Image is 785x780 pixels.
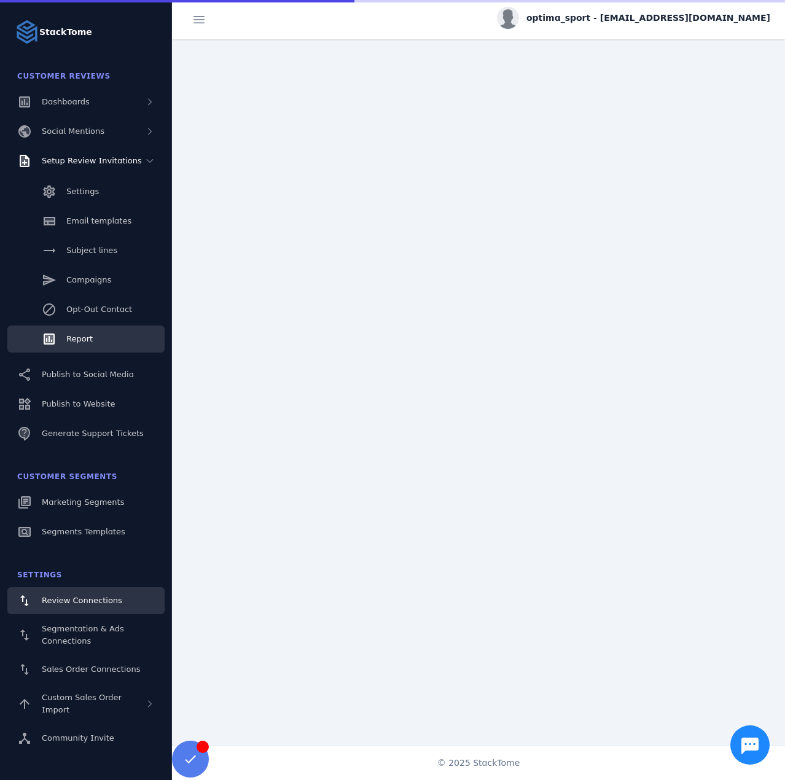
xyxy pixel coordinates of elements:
a: Opt-Out Contact [7,296,165,323]
span: © 2025 StackTome [437,757,520,770]
a: Community Invite [7,725,165,752]
span: Settings [17,571,62,579]
a: Report [7,326,165,353]
span: Publish to Social Media [42,370,134,379]
a: Settings [7,178,165,205]
span: Customer Reviews [17,72,111,80]
a: Marketing Segments [7,489,165,516]
span: Generate Support Tickets [42,429,144,438]
button: optima_sport - [EMAIL_ADDRESS][DOMAIN_NAME] [497,7,770,29]
span: Report [66,334,93,343]
a: Subject lines [7,237,165,264]
span: Customer Segments [17,472,117,481]
a: Publish to Social Media [7,361,165,388]
span: Setup Review Invitations [42,156,142,165]
span: Segmentation & Ads Connections [42,624,124,645]
span: Settings [66,187,99,196]
span: Social Mentions [42,127,104,136]
img: profile.jpg [497,7,519,29]
a: Generate Support Tickets [7,420,165,447]
a: Segmentation & Ads Connections [7,617,165,653]
span: Publish to Website [42,399,115,408]
span: Subject lines [66,246,117,255]
span: Email templates [66,216,131,225]
a: Publish to Website [7,391,165,418]
span: Community Invite [42,733,114,743]
span: Marketing Segments [42,497,124,507]
span: Dashboards [42,97,90,106]
img: Logo image [15,20,39,44]
a: Sales Order Connections [7,656,165,683]
strong: StackTome [39,26,92,39]
span: Review Connections [42,596,122,605]
a: Review Connections [7,587,165,614]
a: Segments Templates [7,518,165,545]
span: Sales Order Connections [42,665,140,674]
span: Segments Templates [42,527,125,536]
span: Campaigns [66,275,111,284]
span: Custom Sales Order Import [42,693,122,714]
span: optima_sport - [EMAIL_ADDRESS][DOMAIN_NAME] [526,12,770,25]
a: Campaigns [7,267,165,294]
span: Opt-Out Contact [66,305,132,314]
a: Email templates [7,208,165,235]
